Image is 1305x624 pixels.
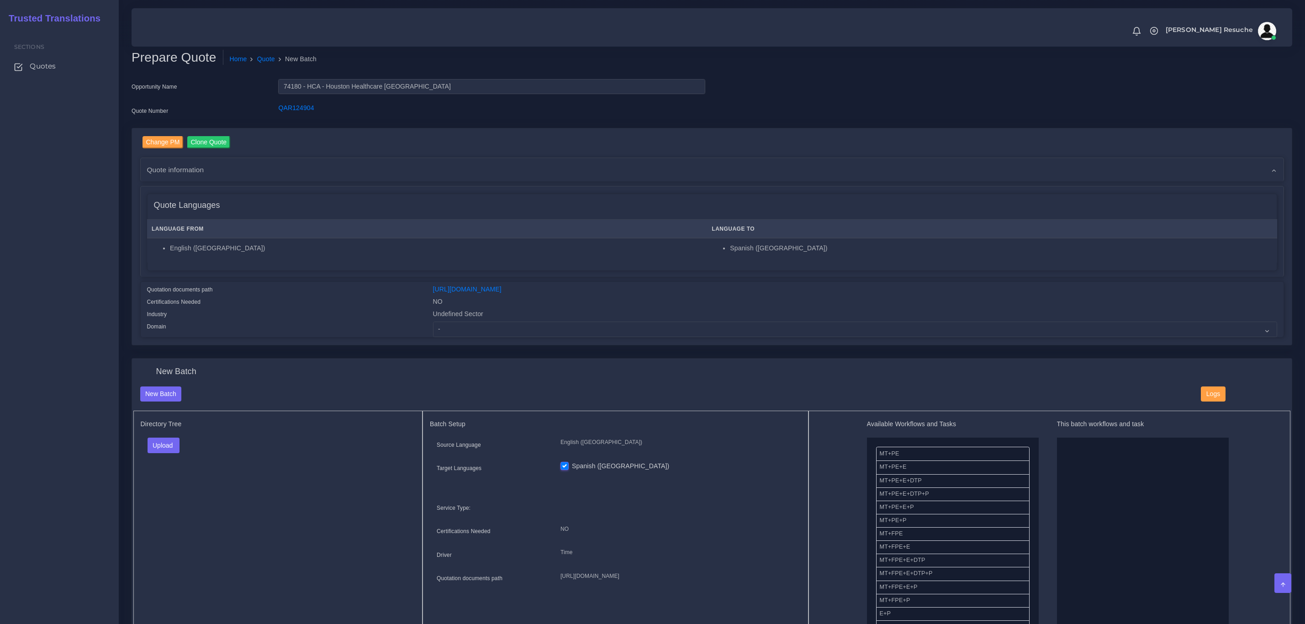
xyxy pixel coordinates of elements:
button: New Batch [140,386,182,402]
a: [PERSON_NAME] Resucheavatar [1161,22,1279,40]
div: Undefined Sector [426,309,1284,322]
h5: Directory Tree [141,420,416,428]
span: Logs [1206,390,1220,397]
h4: Quote Languages [154,201,220,211]
h5: Available Workflows and Tasks [867,420,1039,428]
label: Quotation documents path [147,286,213,294]
h5: This batch workflows and task [1057,420,1229,428]
span: [PERSON_NAME] Resuche [1166,26,1253,33]
label: Certifications Needed [147,298,201,306]
label: Spanish ([GEOGRAPHIC_DATA]) [572,461,669,471]
button: Logs [1201,386,1225,402]
div: NO [426,297,1284,309]
th: Language To [707,220,1277,238]
a: [URL][DOMAIN_NAME] [433,286,502,293]
div: Quote information [141,158,1284,181]
li: MT+FPE+E+DTP+P [876,567,1030,581]
label: Driver [437,551,452,559]
a: Trusted Translations [2,11,100,26]
li: MT+PE [876,447,1030,461]
li: MT+FPE+E+DTP [876,554,1030,567]
button: Upload [148,438,180,453]
h2: Prepare Quote [132,50,223,65]
th: Language From [147,220,707,238]
li: Spanish ([GEOGRAPHIC_DATA]) [730,243,1272,253]
span: Quotes [30,61,56,71]
a: Quote [257,54,275,64]
input: Clone Quote [187,136,231,148]
p: NO [560,524,794,534]
h4: New Batch [156,367,196,377]
label: Source Language [437,441,481,449]
input: Change PM [143,136,184,148]
li: MT+FPE+E [876,540,1030,554]
span: Quote information [147,164,204,175]
label: Quote Number [132,107,168,115]
label: Industry [147,310,167,318]
label: Target Languages [437,464,481,472]
a: New Batch [140,390,182,397]
li: New Batch [275,54,317,64]
li: MT+PE+E [876,460,1030,474]
img: avatar [1258,22,1276,40]
li: MT+PE+E+DTP [876,474,1030,488]
label: Service Type: [437,504,470,512]
a: Quotes [7,57,112,76]
label: Opportunity Name [132,83,177,91]
label: Certifications Needed [437,527,491,535]
h5: Batch Setup [430,420,801,428]
p: English ([GEOGRAPHIC_DATA]) [560,438,794,447]
li: MT+PE+E+P [876,501,1030,514]
li: MT+FPE+E+P [876,581,1030,594]
li: MT+FPE [876,527,1030,541]
li: MT+FPE+P [876,594,1030,608]
li: MT+PE+P [876,514,1030,528]
h2: Trusted Translations [2,13,100,24]
span: Sections [14,43,44,50]
label: Quotation documents path [437,574,502,582]
p: Time [560,548,794,557]
a: Home [230,54,247,64]
li: E+P [876,607,1030,621]
a: QAR124904 [278,104,314,111]
li: English ([GEOGRAPHIC_DATA]) [170,243,702,253]
li: MT+PE+E+DTP+P [876,487,1030,501]
label: Domain [147,323,166,331]
p: [URL][DOMAIN_NAME] [560,571,794,581]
